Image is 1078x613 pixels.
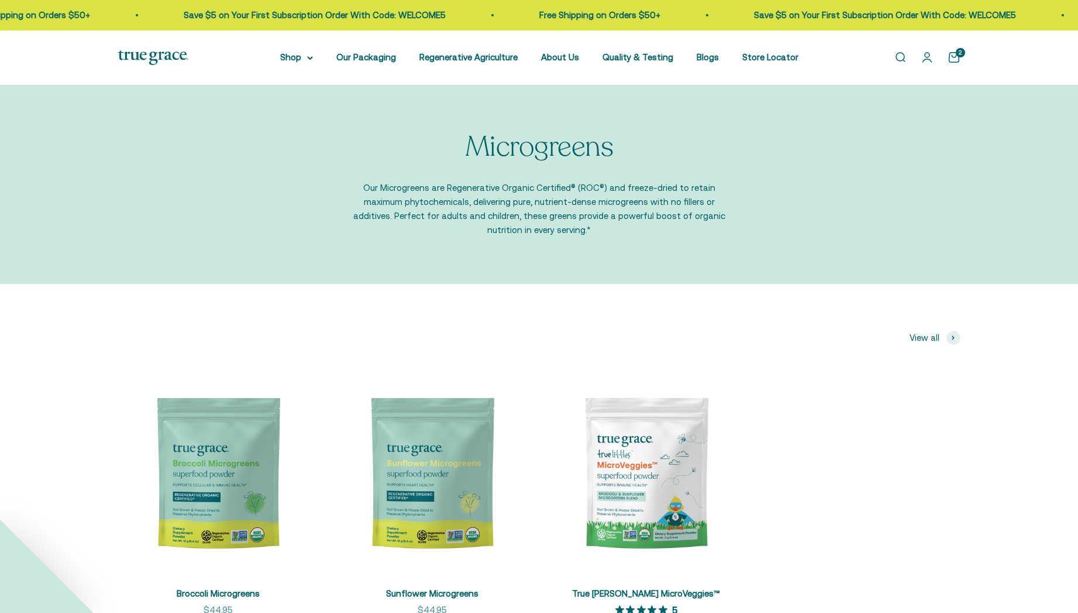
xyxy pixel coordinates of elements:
img: Kids Daily Superfood for Immune Health* Easy way for kids to get more greens in their diet Regene... [546,373,746,573]
a: Broccoli Microgreens [177,588,260,598]
a: Regenerative Agriculture [419,52,518,62]
a: View all [910,331,960,345]
a: Free Shipping on Orders $50+ [539,10,660,20]
span: View all [910,331,939,345]
a: About Us [541,52,579,62]
p: Save $5 on Your First Subscription Order With Code: WELCOME5 [184,8,446,22]
p: Save $5 on Your First Subscription Order With Code: WELCOME5 [754,8,1016,22]
a: Store Locator [742,52,798,62]
img: Sunflower microgreens have been shown in studies to contain phytochemicals known as flavonoids wh... [332,373,532,573]
a: Blogs [697,52,719,62]
cart-count: 2 [956,48,965,57]
a: Quality & Testing [602,52,673,62]
p: Microgreens [465,132,614,163]
a: Our Packaging [336,52,396,62]
img: Broccoli Microgreens have been shown in studies to gently support the detoxification process — ak... [118,373,318,573]
p: Our Microgreens are Regenerative Organic Certified® (ROC®) and freeze-dried to retain maximum phy... [349,181,729,237]
a: Sunflower Microgreens [386,588,478,598]
a: True [PERSON_NAME] MicroVeggies™ [572,588,720,598]
summary: Shop [280,50,313,64]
